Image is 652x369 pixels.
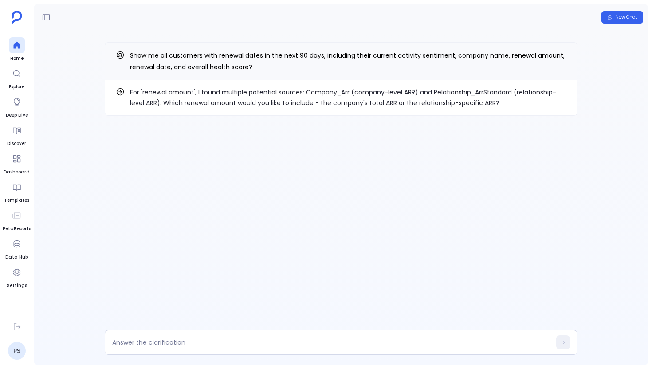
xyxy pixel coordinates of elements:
button: New Chat [601,11,643,24]
a: PS [8,342,26,360]
a: Deep Dive [6,94,28,119]
span: New Chat [615,14,637,20]
span: Discover [7,140,26,147]
span: Deep Dive [6,112,28,119]
a: PetaReports [3,208,31,232]
span: Data Hub [5,254,28,261]
p: For 'renewal amount', I found multiple potential sources: Company_Arr (company-level ARR) and Rel... [130,87,566,108]
img: petavue logo [12,11,22,24]
a: Explore [9,66,25,90]
a: Settings [7,264,27,289]
a: Data Hub [5,236,28,261]
span: Templates [4,197,29,204]
span: PetaReports [3,225,31,232]
span: Settings [7,282,27,289]
a: Dashboard [4,151,30,176]
span: Explore [9,83,25,90]
span: Home [9,55,25,62]
a: Discover [7,122,26,147]
a: Templates [4,179,29,204]
span: Show me all customers with renewal dates in the next 90 days, including their current activity se... [130,51,565,71]
span: Dashboard [4,169,30,176]
a: Home [9,37,25,62]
